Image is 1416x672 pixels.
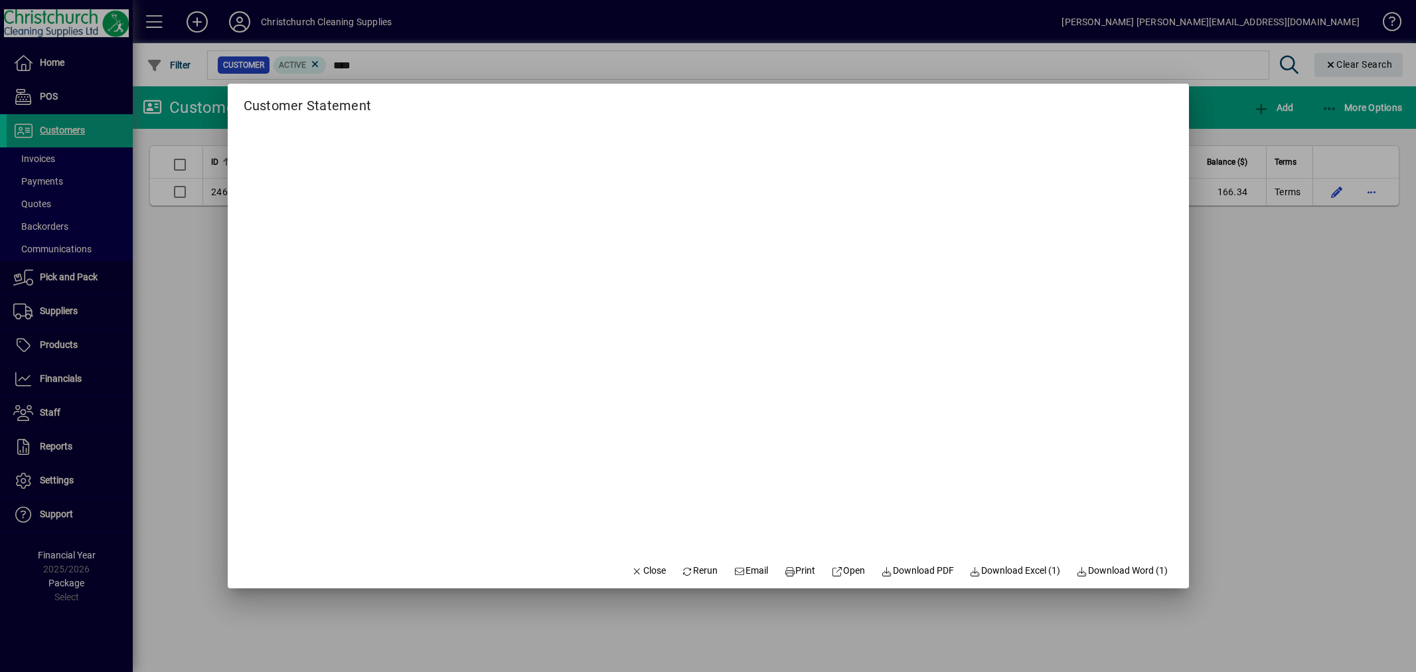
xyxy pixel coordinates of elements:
[734,564,768,578] span: Email
[876,559,959,583] a: Download PDF
[970,564,1061,578] span: Download Excel (1)
[784,564,816,578] span: Print
[626,559,671,583] button: Close
[728,559,773,583] button: Email
[228,84,388,116] h2: Customer Statement
[965,559,1066,583] button: Download Excel (1)
[682,564,718,578] span: Rerun
[1071,559,1173,583] button: Download Word (1)
[1076,564,1168,578] span: Download Word (1)
[826,559,871,583] a: Open
[631,564,666,578] span: Close
[881,564,954,578] span: Download PDF
[779,559,821,583] button: Print
[832,564,866,578] span: Open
